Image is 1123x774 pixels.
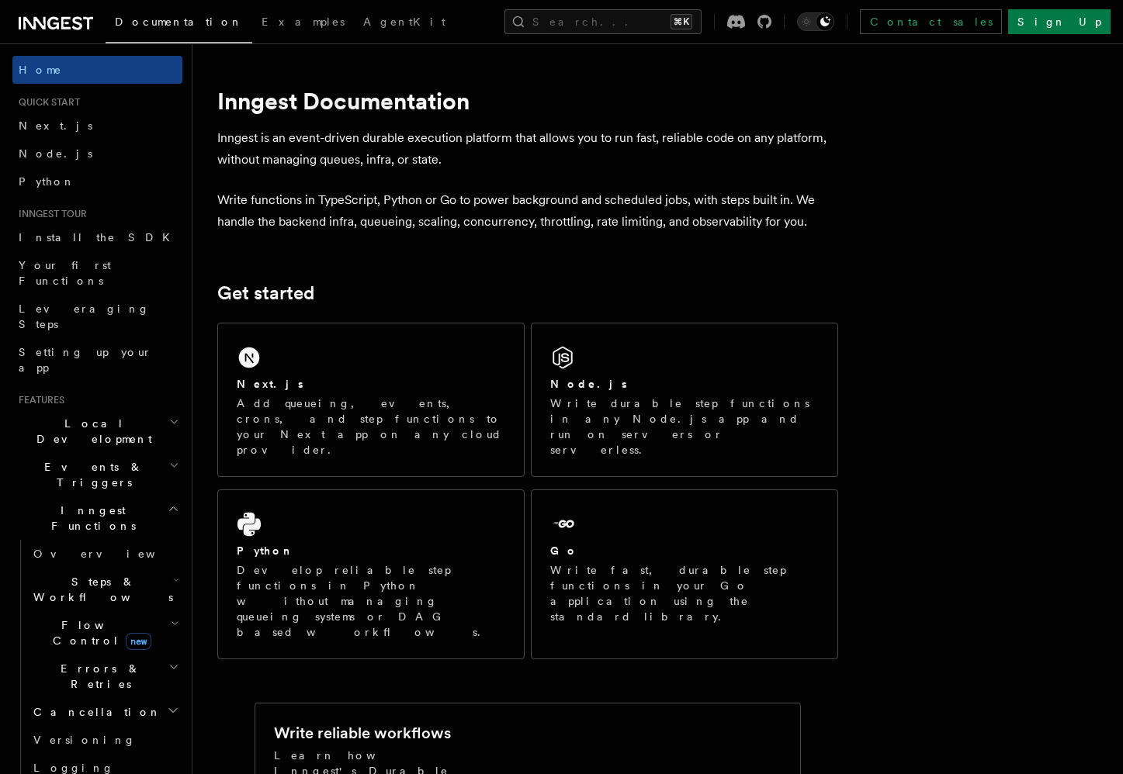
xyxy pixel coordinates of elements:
[217,87,838,115] h1: Inngest Documentation
[126,633,151,650] span: new
[19,346,152,374] span: Setting up your app
[354,5,455,42] a: AgentKit
[217,282,314,304] a: Get started
[12,168,182,195] a: Python
[217,189,838,233] p: Write functions in TypeScript, Python or Go to power background and scheduled jobs, with steps bu...
[19,231,179,244] span: Install the SDK
[27,661,168,692] span: Errors & Retries
[237,396,505,458] p: Add queueing, events, crons, and step functions to your Next app on any cloud provider.
[252,5,354,42] a: Examples
[550,562,819,624] p: Write fast, durable step functions in your Go application using the standard library.
[531,489,838,659] a: GoWrite fast, durable step functions in your Go application using the standard library.
[19,302,150,330] span: Leveraging Steps
[27,698,182,726] button: Cancellation
[33,762,114,774] span: Logging
[27,568,182,611] button: Steps & Workflows
[12,338,182,382] a: Setting up your app
[12,453,182,496] button: Events & Triggers
[504,9,702,34] button: Search...⌘K
[12,140,182,168] a: Node.js
[550,543,578,558] h2: Go
[27,617,171,648] span: Flow Control
[12,208,87,220] span: Inngest tour
[12,223,182,251] a: Install the SDK
[217,127,838,171] p: Inngest is an event-driven durable execution platform that allows you to run fast, reliable code ...
[27,574,173,605] span: Steps & Workflows
[12,394,64,406] span: Features
[12,112,182,140] a: Next.js
[12,459,169,490] span: Events & Triggers
[12,56,182,84] a: Home
[19,119,92,132] span: Next.js
[33,548,193,560] span: Overview
[106,5,252,43] a: Documentation
[12,251,182,295] a: Your first Functions
[27,704,161,720] span: Cancellation
[237,376,303,392] h2: Next.js
[12,409,182,453] button: Local Development
[12,416,169,447] span: Local Development
[27,726,182,754] a: Versioning
[217,323,525,477] a: Next.jsAdd queueing, events, crons, and step functions to your Next app on any cloud provider.
[671,14,692,29] kbd: ⌘K
[27,655,182,698] button: Errors & Retries
[550,376,627,392] h2: Node.js
[237,543,294,558] h2: Python
[797,12,834,31] button: Toggle dark mode
[274,722,451,744] h2: Write reliable workflows
[531,323,838,477] a: Node.jsWrite durable step functions in any Node.js app and run on servers or serverless.
[19,147,92,160] span: Node.js
[115,16,243,28] span: Documentation
[217,489,525,659] a: PythonDevelop reliable step functions in Python without managing queueing systems or DAG based wo...
[262,16,345,28] span: Examples
[19,62,62,78] span: Home
[1008,9,1111,34] a: Sign Up
[12,503,168,534] span: Inngest Functions
[12,496,182,540] button: Inngest Functions
[19,259,111,287] span: Your first Functions
[12,295,182,338] a: Leveraging Steps
[860,9,1002,34] a: Contact sales
[33,734,136,746] span: Versioning
[12,96,80,109] span: Quick start
[27,540,182,568] a: Overview
[19,175,75,188] span: Python
[237,562,505,640] p: Develop reliable step functions in Python without managing queueing systems or DAG based workflows.
[27,611,182,655] button: Flow Controlnew
[363,16,445,28] span: AgentKit
[550,396,819,458] p: Write durable step functions in any Node.js app and run on servers or serverless.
